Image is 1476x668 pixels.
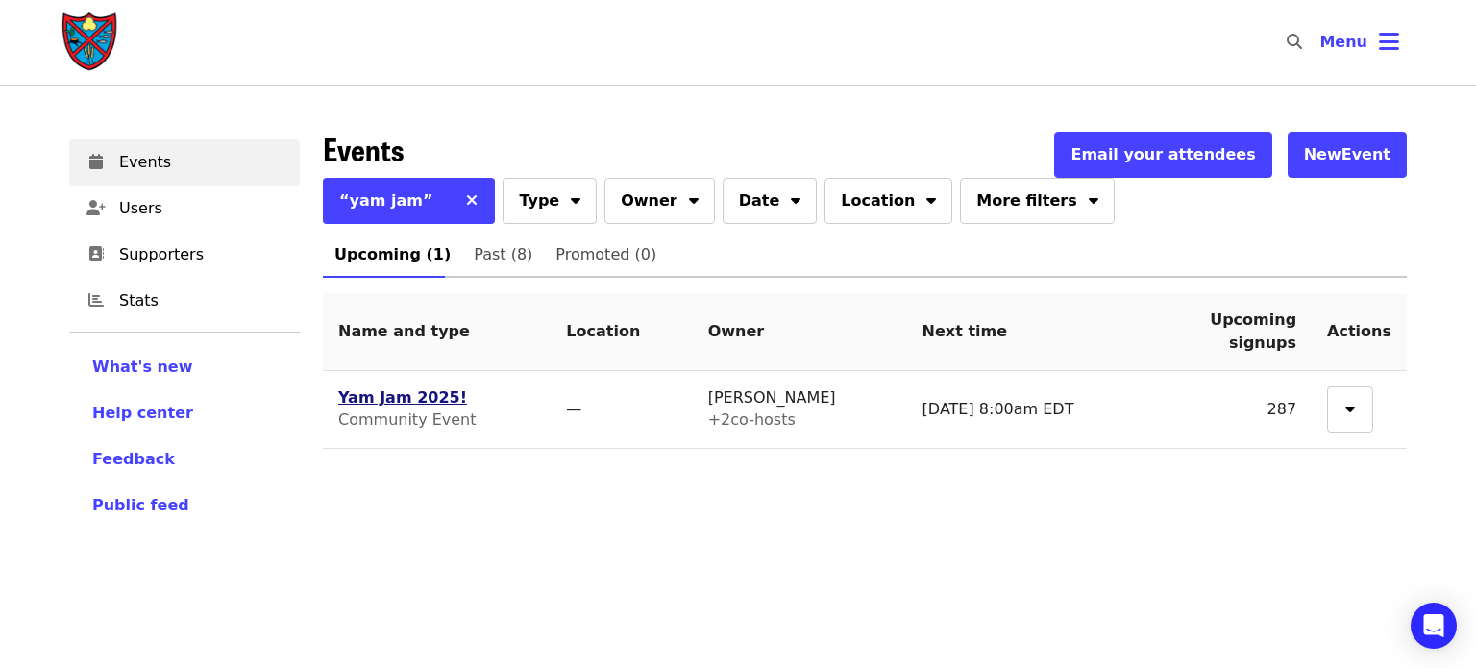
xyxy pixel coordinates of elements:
a: Help center [92,402,277,425]
span: Supporters [119,243,284,266]
i: sort-down icon [689,188,699,207]
a: Stats [69,278,300,324]
button: More filters [960,178,1114,224]
a: Yam Jam 2025! [338,388,467,407]
span: Upcoming (1) [334,241,451,268]
span: Promoted (0) [555,241,656,268]
span: Owner [621,189,677,212]
input: Search [1314,19,1329,65]
span: Public feed [92,496,189,514]
span: Menu [1319,33,1367,51]
button: Feedback [92,448,175,471]
span: What's new [92,358,193,376]
button: Date [723,178,818,224]
i: bars icon [1379,28,1399,56]
a: Promoted (0) [544,232,668,278]
span: Users [119,197,284,220]
a: Supporters [69,232,300,278]
a: Users [69,186,300,232]
i: chart-bar icon [88,291,104,309]
i: sort-down icon [571,188,580,207]
i: sort-down icon [1089,188,1098,207]
span: Stats [119,289,284,312]
div: Open Intercom Messenger [1411,603,1457,649]
div: 287 [1168,399,1296,421]
th: Owner [693,293,907,371]
span: Events [323,126,404,171]
th: Location [551,293,692,371]
i: times icon [466,191,478,210]
span: More filters [976,189,1076,212]
span: Upcoming signups [1210,310,1296,352]
i: sort-down icon [926,188,936,207]
button: Toggle account menu [1304,19,1414,65]
th: Name and type [323,293,551,371]
a: What's new [92,356,277,379]
div: — [566,399,676,421]
a: Public feed [92,494,277,517]
button: Email your attendees [1054,132,1271,178]
th: Next time [907,293,1154,371]
td: [DATE] 8:00am EDT [907,371,1154,449]
i: user-plus icon [86,199,106,217]
button: “yam jam” [323,178,449,224]
button: NewEvent [1288,132,1407,178]
span: Events [119,151,284,174]
button: Type [503,178,597,224]
span: Community Event [338,410,477,429]
span: Type [519,189,559,212]
button: Owner [604,178,715,224]
img: Society of St. Andrew - Home [61,12,119,73]
th: Actions [1312,293,1407,371]
td: [PERSON_NAME] [693,371,907,449]
i: search icon [1287,33,1302,51]
a: Upcoming (1) [323,232,462,278]
span: Date [739,189,780,212]
span: Location [841,189,915,212]
button: Location [824,178,952,224]
i: sort-down icon [791,188,800,207]
i: address-book icon [88,245,104,263]
span: Past (8) [474,241,532,268]
a: Events [69,139,300,186]
span: Help center [92,404,193,422]
a: Past (8) [462,232,544,278]
i: calendar icon [89,153,103,171]
div: + 2 co-host s [708,409,892,432]
i: sort-down icon [1345,397,1355,415]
